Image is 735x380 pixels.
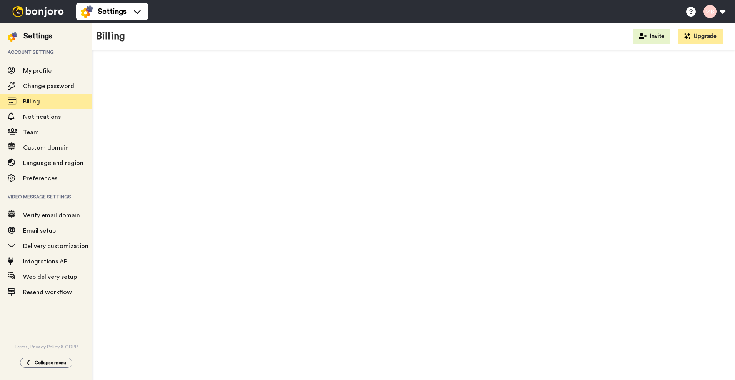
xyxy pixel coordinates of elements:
button: Invite [633,29,670,44]
h1: Billing [96,31,125,42]
span: Email setup [23,228,56,234]
span: Collapse menu [35,360,66,366]
img: settings-colored.svg [81,5,93,18]
span: Preferences [23,175,57,182]
span: Billing [23,98,40,105]
span: Verify email domain [23,212,80,218]
span: Team [23,129,39,135]
span: Language and region [23,160,83,166]
button: Collapse menu [20,358,72,368]
span: Resend workflow [23,289,72,295]
span: Settings [98,6,127,17]
span: Web delivery setup [23,274,77,280]
span: Change password [23,83,74,89]
img: bj-logo-header-white.svg [9,6,67,17]
button: Upgrade [678,29,723,44]
span: Custom domain [23,145,69,151]
div: Settings [23,31,52,42]
span: My profile [23,68,52,74]
span: Integrations API [23,258,69,265]
span: Notifications [23,114,61,120]
span: Delivery customization [23,243,88,249]
img: settings-colored.svg [8,32,17,42]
